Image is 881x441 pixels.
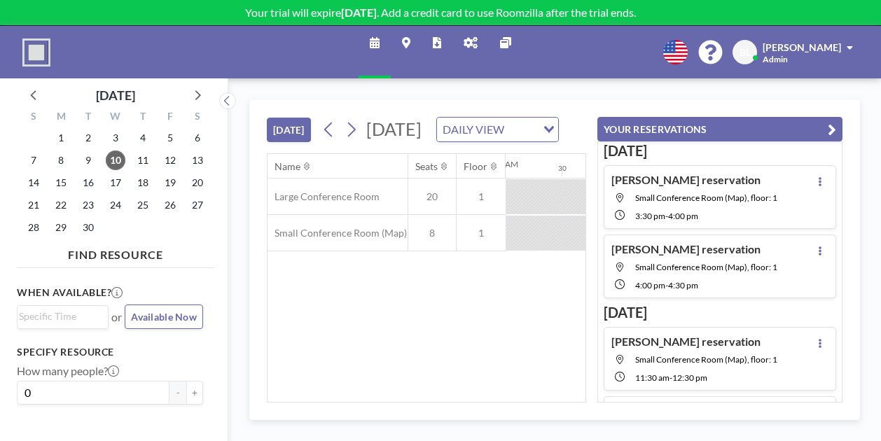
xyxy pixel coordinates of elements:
[186,381,203,405] button: +
[668,280,698,290] span: 4:30 PM
[457,227,506,239] span: 1
[111,310,122,324] span: or
[188,128,207,148] span: Saturday, September 6, 2025
[188,173,207,192] span: Saturday, September 20, 2025
[24,150,43,170] span: Sunday, September 7, 2025
[408,190,456,203] span: 20
[275,160,300,173] div: Name
[22,38,50,66] img: organization-logo
[740,46,751,59] span: BL
[78,195,98,215] span: Tuesday, September 23, 2025
[78,150,98,170] span: Tuesday, September 9, 2025
[24,173,43,192] span: Sunday, September 14, 2025
[668,211,698,221] span: 4:00 PM
[17,242,214,262] h4: FIND RESOURCE
[670,372,672,383] span: -
[495,159,518,169] div: 12AM
[635,280,665,290] span: 4:00 PM
[440,120,507,139] span: DAILY VIEW
[96,85,135,105] div: [DATE]
[437,118,558,141] div: Search for option
[51,218,71,237] span: Monday, September 29, 2025
[20,108,48,127] div: S
[665,211,668,221] span: -
[267,118,311,142] button: [DATE]
[611,173,761,187] h4: [PERSON_NAME] reservation
[188,150,207,170] span: Saturday, September 13, 2025
[17,346,203,358] h3: Specify resource
[635,354,777,365] span: Small Conference Room (Map), floor: 1
[75,108,102,127] div: T
[366,118,422,139] span: [DATE]
[183,108,211,127] div: S
[268,190,380,203] span: Large Conference Room
[129,108,156,127] div: T
[597,117,842,141] button: YOUR RESERVATIONS
[131,311,197,323] span: Available Now
[169,381,186,405] button: -
[415,160,438,173] div: Seats
[48,108,75,127] div: M
[464,160,487,173] div: Floor
[635,192,777,203] span: Small Conference Room (Map), floor: 1
[408,227,456,239] span: 8
[635,372,670,383] span: 11:30 AM
[160,150,180,170] span: Friday, September 12, 2025
[106,128,125,148] span: Wednesday, September 3, 2025
[125,304,203,329] button: Available Now
[51,195,71,215] span: Monday, September 22, 2025
[611,335,761,349] h4: [PERSON_NAME] reservation
[341,6,377,19] b: [DATE]
[51,150,71,170] span: Monday, September 8, 2025
[133,128,153,148] span: Thursday, September 4, 2025
[268,227,407,239] span: Small Conference Room (Map)
[558,164,567,173] div: 30
[133,150,153,170] span: Thursday, September 11, 2025
[635,211,665,221] span: 3:30 PM
[604,304,836,321] h3: [DATE]
[78,218,98,237] span: Tuesday, September 30, 2025
[133,195,153,215] span: Thursday, September 25, 2025
[160,128,180,148] span: Friday, September 5, 2025
[188,195,207,215] span: Saturday, September 27, 2025
[604,142,836,160] h3: [DATE]
[106,150,125,170] span: Wednesday, September 10, 2025
[51,173,71,192] span: Monday, September 15, 2025
[17,364,119,378] label: How many people?
[51,128,71,148] span: Monday, September 1, 2025
[102,108,130,127] div: W
[78,128,98,148] span: Tuesday, September 2, 2025
[160,195,180,215] span: Friday, September 26, 2025
[133,173,153,192] span: Thursday, September 18, 2025
[672,372,707,383] span: 12:30 PM
[24,195,43,215] span: Sunday, September 21, 2025
[78,173,98,192] span: Tuesday, September 16, 2025
[106,173,125,192] span: Wednesday, September 17, 2025
[508,120,535,139] input: Search for option
[160,173,180,192] span: Friday, September 19, 2025
[665,280,668,290] span: -
[18,306,108,327] div: Search for option
[24,218,43,237] span: Sunday, September 28, 2025
[156,108,183,127] div: F
[635,262,777,272] span: Small Conference Room (Map), floor: 1
[457,190,506,203] span: 1
[763,54,788,64] span: Admin
[106,195,125,215] span: Wednesday, September 24, 2025
[19,309,100,324] input: Search for option
[611,242,761,256] h4: [PERSON_NAME] reservation
[763,41,841,53] span: [PERSON_NAME]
